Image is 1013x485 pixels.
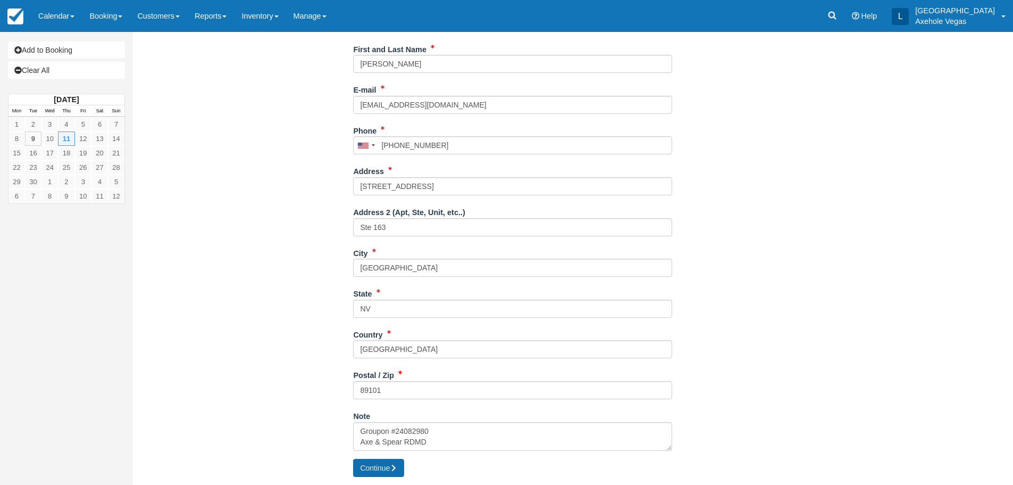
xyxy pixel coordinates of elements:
[353,162,384,177] label: Address
[41,117,58,131] a: 3
[7,9,23,24] img: checkfront-main-nav-mini-logo.png
[9,146,25,160] a: 15
[9,160,25,175] a: 22
[915,5,995,16] p: [GEOGRAPHIC_DATA]
[353,81,376,96] label: E-mail
[108,175,124,189] a: 5
[353,407,370,422] label: Note
[353,244,367,259] label: City
[25,175,41,189] a: 30
[41,189,58,203] a: 8
[75,175,91,189] a: 3
[861,12,877,20] span: Help
[9,131,25,146] a: 8
[25,105,41,117] th: Tue
[41,131,58,146] a: 10
[58,160,74,175] a: 25
[8,42,125,59] a: Add to Booking
[353,122,376,137] label: Phone
[9,117,25,131] a: 1
[915,16,995,27] p: Axehole Vegas
[852,12,859,20] i: Help
[41,175,58,189] a: 1
[75,189,91,203] a: 10
[25,117,41,131] a: 2
[25,131,41,146] a: 9
[353,326,382,341] label: Country
[58,105,74,117] th: Thu
[75,117,91,131] a: 5
[41,160,58,175] a: 24
[91,131,108,146] a: 13
[9,175,25,189] a: 29
[108,131,124,146] a: 14
[91,146,108,160] a: 20
[41,105,58,117] th: Wed
[25,160,41,175] a: 23
[25,189,41,203] a: 7
[108,189,124,203] a: 12
[8,62,125,79] a: Clear All
[75,131,91,146] a: 12
[9,105,25,117] th: Mon
[353,459,404,477] button: Continue
[108,105,124,117] th: Sun
[108,146,124,160] a: 21
[892,8,909,25] div: L
[108,117,124,131] a: 7
[58,175,74,189] a: 2
[25,146,41,160] a: 16
[58,131,74,146] a: 11
[41,146,58,160] a: 17
[75,105,91,117] th: Fri
[58,117,74,131] a: 4
[91,175,108,189] a: 4
[91,189,108,203] a: 11
[353,285,372,300] label: State
[58,146,74,160] a: 18
[9,189,25,203] a: 6
[75,160,91,175] a: 26
[108,160,124,175] a: 28
[353,203,465,218] label: Address 2 (Apt, Ste, Unit, etc..)
[54,95,79,104] strong: [DATE]
[58,189,74,203] a: 9
[353,366,394,381] label: Postal / Zip
[91,105,108,117] th: Sat
[353,40,426,55] label: First and Last Name
[91,160,108,175] a: 27
[91,117,108,131] a: 6
[354,137,378,154] div: United States: +1
[75,146,91,160] a: 19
